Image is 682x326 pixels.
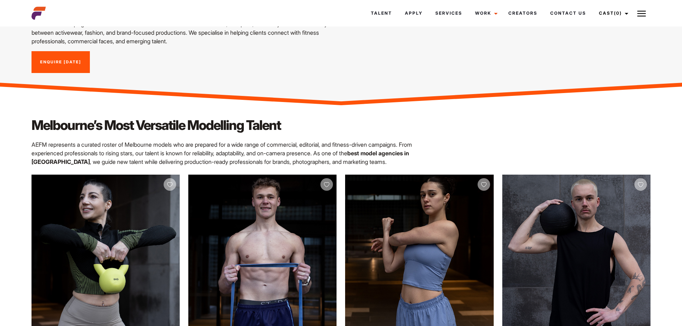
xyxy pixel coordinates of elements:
a: Contact Us [544,4,592,23]
p: AEFM represents a curated roster of Melbourne models who are prepared for a wide range of commerc... [32,140,441,166]
a: Enquire [DATE] [32,51,90,73]
a: Services [429,4,469,23]
a: Apply [398,4,429,23]
img: cropped-aefm-brand-fav-22-square.png [32,6,46,20]
img: Burger icon [637,9,646,18]
a: Cast(0) [592,4,633,23]
a: Work [469,4,502,23]
a: Creators [502,4,544,23]
h2: Melbourne’s Most Versatile Modelling Talent [32,116,441,135]
a: Talent [364,4,398,23]
p: AEFM is a leading , representing versatile talent trained for both athletic and commercial campai... [32,11,337,45]
span: (0) [614,10,622,16]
